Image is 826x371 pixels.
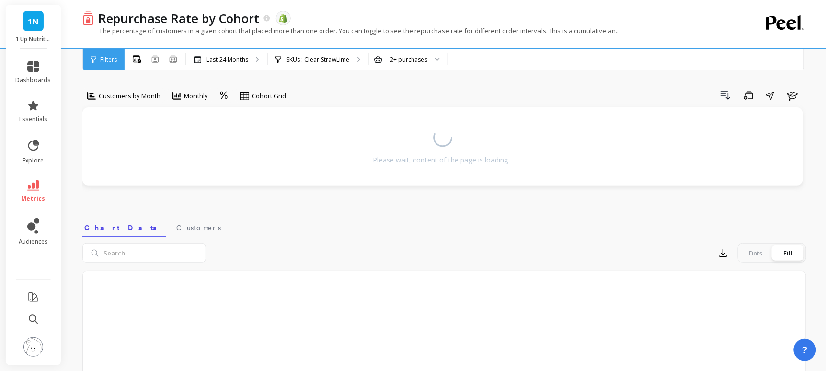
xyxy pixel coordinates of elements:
[23,337,43,357] img: profile picture
[206,56,248,64] p: Last 24 Months
[772,245,804,261] div: Fill
[802,343,808,357] span: ?
[84,223,164,232] span: Chart Data
[794,339,816,361] button: ?
[99,92,161,101] span: Customers by Month
[82,215,806,237] nav: Tabs
[184,92,208,101] span: Monthly
[252,92,286,101] span: Cohort Grid
[82,26,620,35] p: The percentage of customers in a given cohort that placed more than one order. You can toggle to ...
[390,55,427,64] div: 2+ purchases
[740,245,772,261] div: Dots
[28,16,39,27] span: 1N
[373,155,512,165] div: Please wait, content of the page is loading...
[286,56,349,64] p: SKUs : Clear-StrawLime
[279,14,288,23] img: api.shopify.svg
[22,195,46,203] span: metrics
[19,116,47,123] span: essentials
[23,157,44,164] span: explore
[176,223,221,232] span: Customers
[82,243,206,263] input: Search
[16,35,51,43] p: 1 Up Nutrition
[100,56,117,64] span: Filters
[16,76,51,84] span: dashboards
[82,11,94,25] img: header icon
[99,10,260,26] p: Repurchase Rate by Cohort
[19,238,48,246] span: audiences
